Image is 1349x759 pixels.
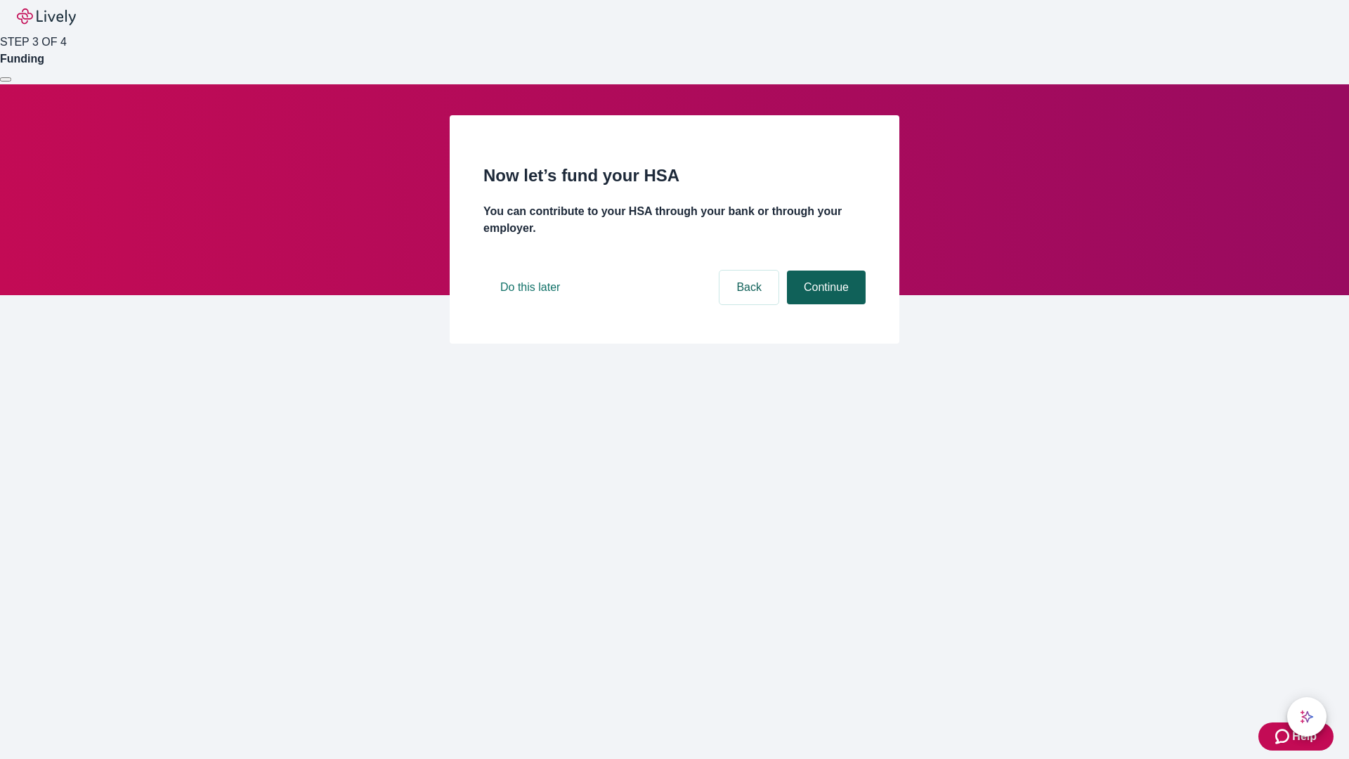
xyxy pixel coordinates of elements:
button: Zendesk support iconHelp [1258,722,1334,751]
button: Back [719,271,778,304]
button: chat [1287,697,1327,737]
button: Continue [787,271,866,304]
svg: Zendesk support icon [1275,728,1292,745]
h2: Now let’s fund your HSA [483,163,866,188]
span: Help [1292,728,1317,745]
img: Lively [17,8,76,25]
h4: You can contribute to your HSA through your bank or through your employer. [483,203,866,237]
button: Do this later [483,271,577,304]
svg: Lively AI Assistant [1300,710,1314,724]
